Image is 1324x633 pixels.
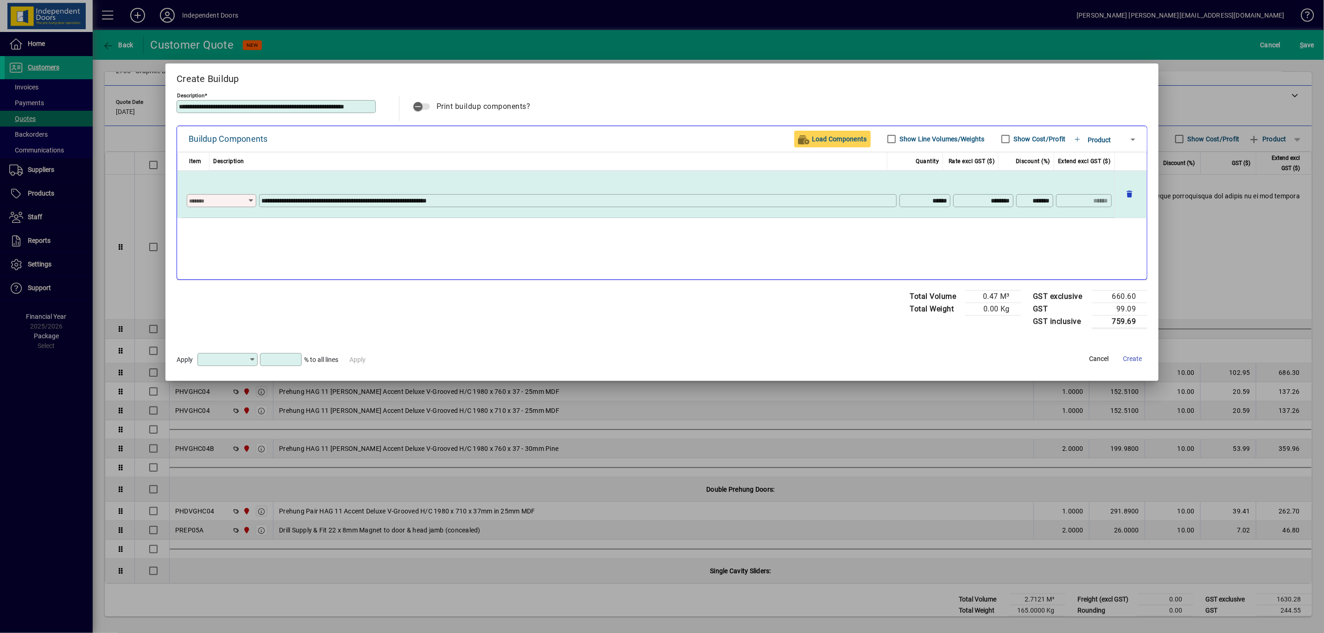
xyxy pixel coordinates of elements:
[177,92,204,98] mat-label: Description
[1118,350,1147,367] button: Create
[1012,134,1066,144] label: Show Cost/Profit
[1028,303,1092,315] td: GST
[1092,290,1147,303] td: 660.60
[213,156,244,167] span: Description
[1058,156,1111,167] span: Extend excl GST ($)
[1016,156,1050,167] span: Discount (%)
[1084,350,1114,367] button: Cancel
[949,156,995,167] span: Rate excl GST ($)
[905,303,965,315] td: Total Weight
[794,131,870,147] button: Load Components
[798,132,867,146] span: Load Components
[1028,290,1092,303] td: GST exclusive
[1090,354,1109,364] span: Cancel
[177,356,193,363] span: Apply
[437,102,531,111] span: Print buildup components?
[1123,354,1142,364] span: Create
[905,290,965,303] td: Total Volume
[189,132,268,146] div: Buildup Components
[965,303,1021,315] td: 0.00 Kg
[304,356,338,363] span: % to all lines
[898,134,985,144] label: Show Line Volumes/Weights
[1092,315,1147,328] td: 759.69
[165,63,1159,90] h2: Create Buildup
[916,156,939,167] span: Quantity
[965,290,1021,303] td: 0.47 M³
[1092,303,1147,315] td: 99.09
[189,156,201,167] span: Item
[1088,136,1111,144] span: Product
[1028,315,1092,328] td: GST inclusive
